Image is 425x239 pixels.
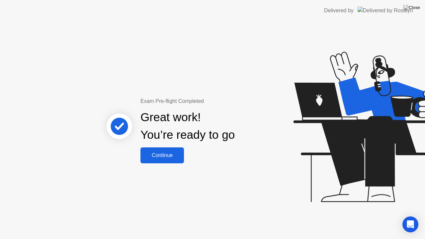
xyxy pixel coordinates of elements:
div: Great work! You’re ready to go [140,109,235,144]
div: Continue [142,152,182,158]
div: Delivered by [324,7,354,15]
button: Continue [140,147,184,163]
div: Exam Pre-flight Completed [140,97,278,105]
img: Delivered by Rosalyn [358,7,413,14]
div: Open Intercom Messenger [402,216,418,232]
img: Close [403,5,420,10]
